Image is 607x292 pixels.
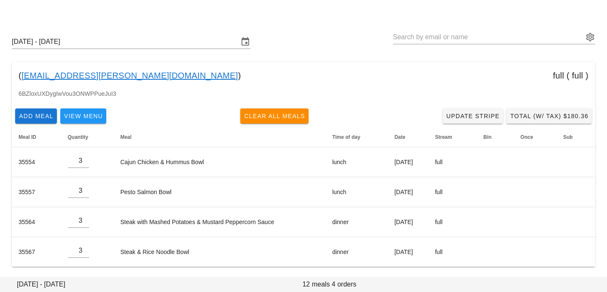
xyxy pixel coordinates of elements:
[12,147,61,177] td: 35554
[12,62,595,89] div: ( ) full ( full )
[483,134,492,140] span: Bin
[388,237,428,267] td: [DATE]
[325,147,387,177] td: lunch
[15,108,57,124] button: Add Meal
[325,207,387,237] td: dinner
[510,113,588,119] span: Total (w/ Tax) $180.36
[113,237,325,267] td: Steak & Rice Noodle Bowl
[506,108,592,124] button: Total (w/ Tax) $180.36
[388,147,428,177] td: [DATE]
[477,127,514,147] th: Bin: Not sorted. Activate to sort ascending.
[428,207,477,237] td: full
[64,113,103,119] span: View Menu
[585,32,595,42] button: appended action
[393,30,583,44] input: Search by email or name
[12,237,61,267] td: 35567
[19,113,54,119] span: Add Meal
[240,108,309,124] button: Clear All Meals
[443,108,503,124] a: Update Stripe
[428,147,477,177] td: full
[388,177,428,207] td: [DATE]
[446,113,500,119] span: Update Stripe
[12,127,61,147] th: Meal ID: Not sorted. Activate to sort ascending.
[120,134,132,140] span: Meal
[556,127,595,147] th: Sub: Not sorted. Activate to sort ascending.
[325,237,387,267] td: dinner
[113,147,325,177] td: Cajun Chicken & Hummus Bowl
[428,127,477,147] th: Stream: Not sorted. Activate to sort ascending.
[21,69,238,82] a: [EMAIL_ADDRESS][PERSON_NAME][DOMAIN_NAME]
[113,177,325,207] td: Pesto Salmon Bowl
[435,134,452,140] span: Stream
[113,207,325,237] td: Steak with Mashed Potatoes & Mustard Peppercorn Sauce
[563,134,573,140] span: Sub
[12,89,595,105] div: 6BZloxUXDygIwVou3ONWPPueJuI3
[521,134,533,140] span: Once
[61,127,114,147] th: Quantity: Not sorted. Activate to sort ascending.
[325,127,387,147] th: Time of day: Not sorted. Activate to sort ascending.
[68,134,89,140] span: Quantity
[428,177,477,207] td: full
[428,237,477,267] td: full
[60,108,106,124] button: View Menu
[325,177,387,207] td: lunch
[514,127,556,147] th: Once: Not sorted. Activate to sort ascending.
[244,113,305,119] span: Clear All Meals
[388,207,428,237] td: [DATE]
[113,127,325,147] th: Meal: Not sorted. Activate to sort ascending.
[19,134,36,140] span: Meal ID
[388,127,428,147] th: Date: Not sorted. Activate to sort ascending.
[332,134,360,140] span: Time of day
[12,177,61,207] td: 35557
[395,134,406,140] span: Date
[12,207,61,237] td: 35564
